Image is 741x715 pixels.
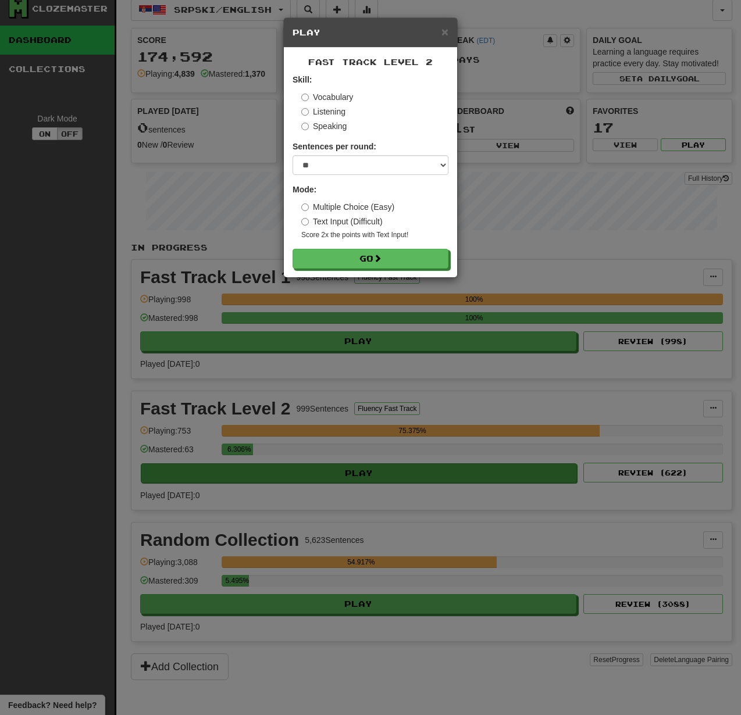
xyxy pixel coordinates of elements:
[441,25,448,38] span: ×
[301,120,347,132] label: Speaking
[301,230,448,240] small: Score 2x the points with Text Input !
[293,75,312,84] strong: Skill:
[301,201,394,213] label: Multiple Choice (Easy)
[293,27,448,38] h5: Play
[301,218,309,226] input: Text Input (Difficult)
[301,106,345,117] label: Listening
[293,141,376,152] label: Sentences per round:
[301,94,309,101] input: Vocabulary
[301,108,309,116] input: Listening
[308,57,433,67] span: Fast Track Level 2
[301,91,353,103] label: Vocabulary
[293,185,316,194] strong: Mode:
[301,203,309,211] input: Multiple Choice (Easy)
[441,26,448,38] button: Close
[293,249,448,269] button: Go
[301,123,309,130] input: Speaking
[301,216,383,227] label: Text Input (Difficult)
